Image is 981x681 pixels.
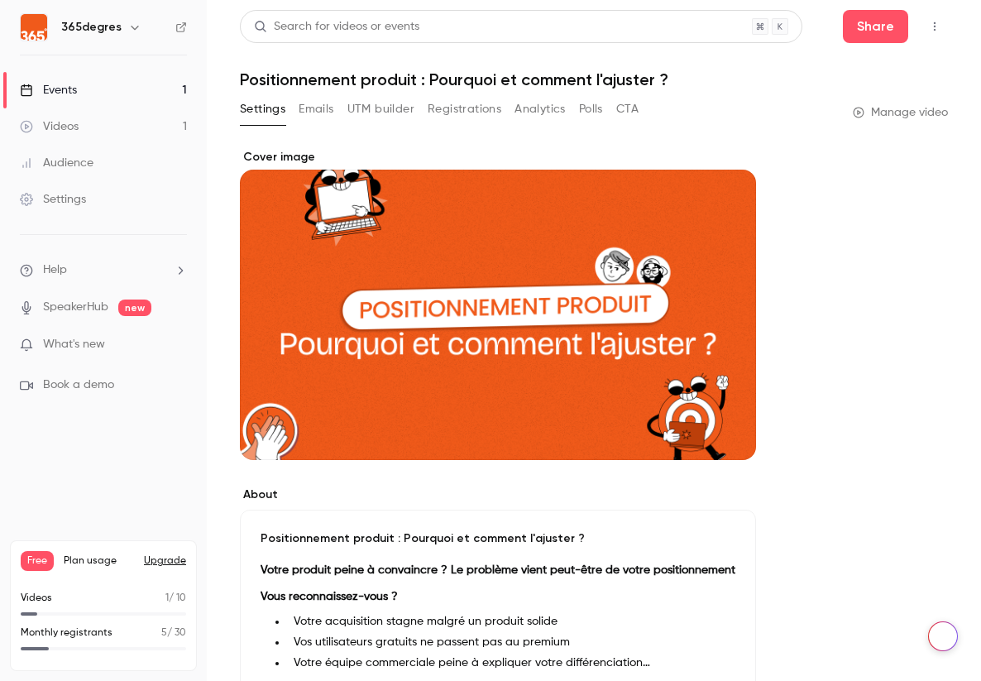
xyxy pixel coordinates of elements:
[240,487,756,503] label: About
[514,96,566,122] button: Analytics
[843,10,908,43] button: Share
[240,149,756,460] section: Cover image
[165,593,169,603] span: 1
[347,96,414,122] button: UTM builder
[43,299,108,316] a: SpeakerHub
[165,591,186,606] p: / 10
[428,96,501,122] button: Registrations
[261,530,735,547] p: Positionnement produit : Pourquoi et comment l'ajuster ?
[43,376,114,394] span: Book a demo
[161,628,167,638] span: 5
[20,191,86,208] div: Settings
[579,96,603,122] button: Polls
[20,118,79,135] div: Videos
[287,613,735,631] li: Votre acquisition stagne malgré un produit solide
[616,96,639,122] button: CTA
[240,149,756,165] label: Cover image
[64,554,134,568] span: Plan usage
[43,336,105,353] span: What's new
[21,14,47,41] img: 365degres
[118,300,151,316] span: new
[144,554,186,568] button: Upgrade
[43,261,67,279] span: Help
[61,19,122,36] h6: 365degres
[299,96,333,122] button: Emails
[20,155,93,171] div: Audience
[20,261,187,279] li: help-dropdown-opener
[240,96,285,122] button: Settings
[240,70,948,89] h1: Positionnement produit : Pourquoi et comment l'ajuster ?
[261,591,398,602] strong: Vous reconnaissez-vous ?
[20,82,77,98] div: Events
[287,634,735,651] li: Vos utilisateurs gratuits ne passent pas au premium
[161,626,186,640] p: / 30
[261,564,735,576] strong: Votre produit peine à convaincre ? Le problème vient peut-être de votre positionnement
[21,626,112,640] p: Monthly registrants
[853,104,948,121] a: Manage video
[254,18,419,36] div: Search for videos or events
[287,655,735,672] li: Votre équipe commerciale peine à expliquer votre différenciation
[21,591,52,606] p: Videos
[21,551,54,571] span: Free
